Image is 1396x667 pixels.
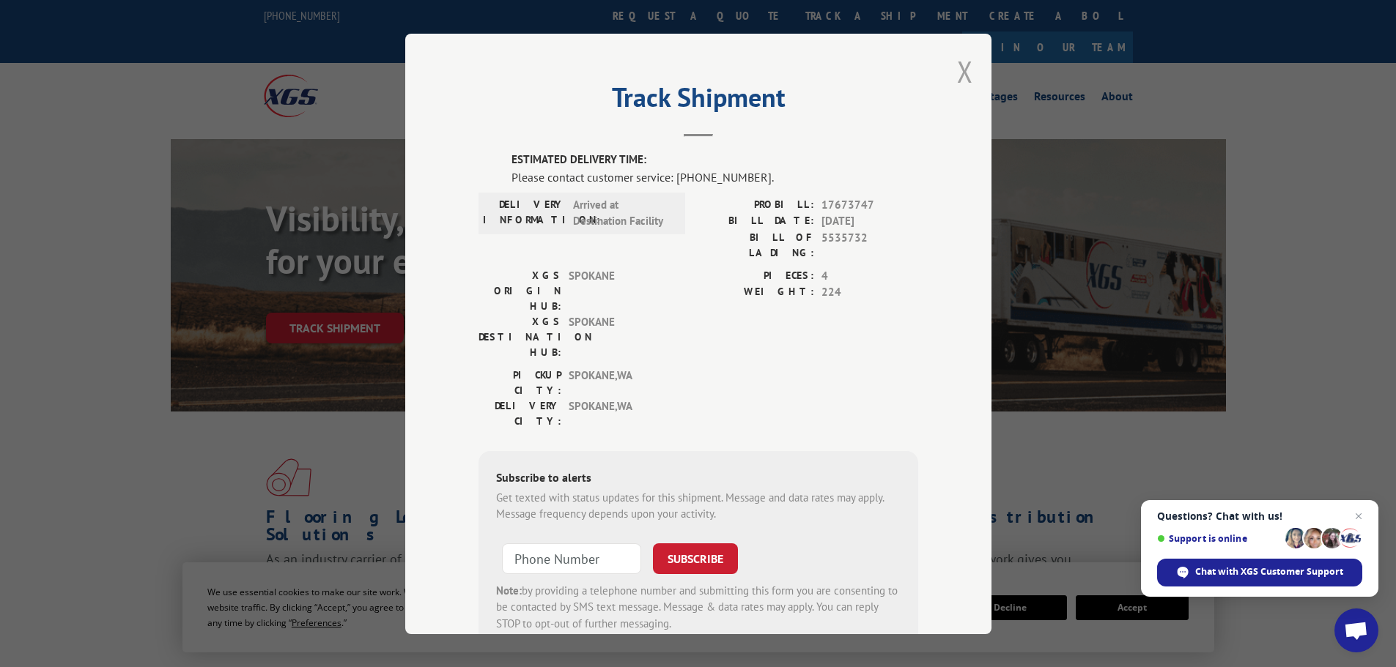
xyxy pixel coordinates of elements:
label: PIECES: [698,267,814,284]
div: Chat with XGS Customer Support [1157,559,1362,586]
span: 5535732 [821,229,918,260]
div: Please contact customer service: [PHONE_NUMBER]. [512,168,918,185]
button: SUBSCRIBE [653,543,738,573]
span: 17673747 [821,196,918,213]
label: WEIGHT: [698,284,814,301]
span: SPOKANE [569,267,668,313]
div: Open chat [1334,608,1378,652]
label: ESTIMATED DELIVERY TIME: [512,152,918,168]
div: Get texted with status updates for this shipment. Message and data rates may apply. Message frequ... [496,489,901,522]
label: PICKUP CITY: [479,367,561,398]
label: BILL DATE: [698,213,814,230]
input: Phone Number [502,543,641,573]
label: DELIVERY CITY: [479,398,561,428]
button: Close modal [957,52,973,91]
label: PROBILL: [698,196,814,213]
span: SPOKANE [569,313,668,359]
span: Arrived at Destination Facility [573,196,672,229]
span: [DATE] [821,213,918,230]
span: Support is online [1157,533,1280,544]
span: SPOKANE , WA [569,367,668,398]
label: XGS ORIGIN HUB: [479,267,561,313]
strong: Note: [496,583,522,597]
span: 4 [821,267,918,284]
span: SPOKANE , WA [569,398,668,428]
label: BILL OF LADING: [698,229,814,260]
div: by providing a telephone number and submitting this form you are consenting to be contacted by SM... [496,582,901,632]
span: Close chat [1350,507,1367,525]
span: Questions? Chat with us! [1157,510,1362,522]
span: Chat with XGS Customer Support [1195,565,1343,578]
div: Subscribe to alerts [496,468,901,489]
span: 224 [821,284,918,301]
h2: Track Shipment [479,87,918,115]
label: XGS DESTINATION HUB: [479,313,561,359]
label: DELIVERY INFORMATION: [483,196,566,229]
